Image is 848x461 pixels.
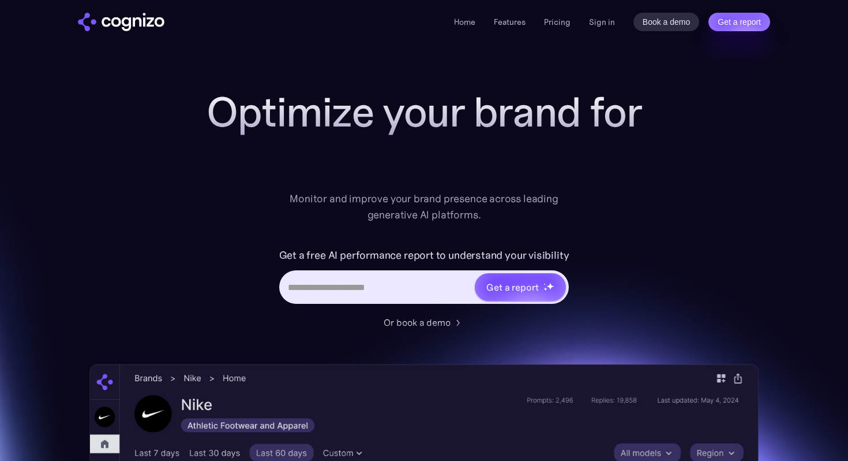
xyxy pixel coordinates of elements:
[708,13,770,31] a: Get a report
[454,17,475,27] a: Home
[494,17,526,27] a: Features
[543,283,545,285] img: star
[279,246,569,265] label: Get a free AI performance report to understand your visibility
[193,89,655,135] h1: Optimize your brand for
[474,272,567,302] a: Get a reportstarstarstar
[78,13,164,31] img: cognizo logo
[282,191,566,223] div: Monitor and improve your brand presence across leading generative AI platforms.
[384,315,464,329] a: Or book a demo
[486,280,538,294] div: Get a report
[589,15,615,29] a: Sign in
[543,287,547,291] img: star
[633,13,700,31] a: Book a demo
[544,17,571,27] a: Pricing
[546,282,554,290] img: star
[279,246,569,310] form: Hero URL Input Form
[384,315,451,329] div: Or book a demo
[78,13,164,31] a: home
